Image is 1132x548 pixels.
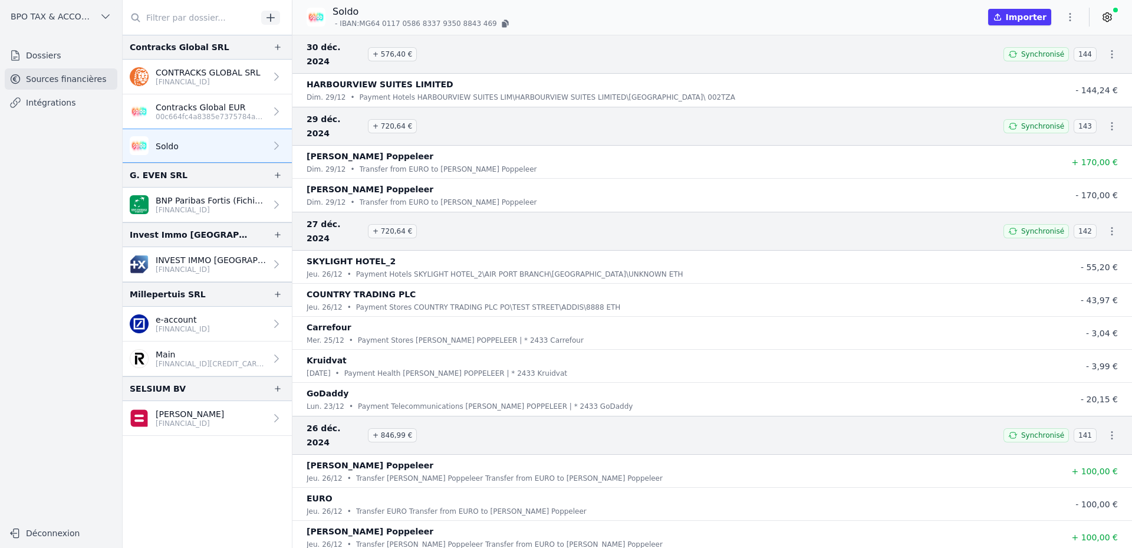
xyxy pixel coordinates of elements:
div: Invest Immo [GEOGRAPHIC_DATA] [130,228,254,242]
p: dim. 29/12 [307,163,345,175]
p: BNP Paribas Fortis (Fichiers importés) [156,195,266,206]
p: mer. 25/12 [307,334,344,346]
p: Soldo [333,5,511,19]
div: • [335,367,340,379]
span: BPO TAX & ACCOUNTANCY SRL [11,11,95,22]
a: [PERSON_NAME] [FINANCIAL_ID] [123,401,292,436]
img: cropped-banque-populaire-logotype-rvb-1.png [130,255,149,274]
p: SKYLIGHT HOTEL_2 [307,254,396,268]
p: lun. 23/12 [307,401,344,412]
span: + 720,64 € [368,224,417,238]
span: 26 déc. 2024 [307,421,363,449]
span: 142 [1074,224,1097,238]
span: + 576,40 € [368,47,417,61]
span: + 100,00 € [1071,533,1118,542]
p: Payment Hotels SKYLIGHT HOTEL_2\AIR PORT BRANCH\[GEOGRAPHIC_DATA]\UNKNOWN ETH [356,268,683,280]
p: INVEST IMMO [GEOGRAPHIC_DATA] [156,254,266,266]
p: Soldo [156,140,179,152]
img: SOLDO_SFSDIE22.png [130,136,149,155]
span: 144 [1074,47,1097,61]
a: Dossiers [5,45,117,66]
span: + 170,00 € [1071,157,1118,167]
p: [PERSON_NAME] [156,408,224,420]
span: 27 déc. 2024 [307,217,363,245]
a: Sources financières [5,68,117,90]
p: GoDaddy [307,386,348,401]
p: CONTRACKS GLOBAL SRL [156,67,261,78]
p: [PERSON_NAME] Poppeleer [307,458,433,472]
span: - [335,19,337,28]
span: Synchronisé [1021,227,1064,236]
span: - 3,99 € [1086,362,1118,371]
img: SOLDO_SFSDIE22.png [307,8,325,27]
div: • [347,301,351,313]
button: Importer [988,9,1051,25]
p: COUNTRY TRADING PLC [307,287,416,301]
a: Contracks Global EUR 00c664fc4a8385e7375784a267ba5554 [123,94,292,129]
p: [PERSON_NAME] Poppeleer [307,524,433,539]
p: EURO [307,491,333,506]
img: deutschebank.png [130,314,149,333]
p: Payment Hotels HARBOURVIEW SUITES LIM\HARBOURVIEW SUITES LIMITED\[GEOGRAPHIC_DATA]\ 002TZA [360,91,735,103]
span: - 144,24 € [1075,86,1118,95]
span: Synchronisé [1021,431,1064,440]
span: - 43,97 € [1081,296,1118,305]
p: dim. 29/12 [307,196,345,208]
a: Soldo [123,129,292,163]
div: SELSIUM BV [130,382,186,396]
span: 30 déc. 2024 [307,40,363,68]
p: Payment Stores [PERSON_NAME] POPPELEER | * 2433 Carrefour [358,334,584,346]
img: belfius-1.png [130,409,149,428]
a: e-account [FINANCIAL_ID] [123,307,292,342]
p: Contracks Global EUR [156,101,266,113]
div: • [347,472,351,484]
span: Synchronisé [1021,50,1064,59]
span: + 846,99 € [368,428,417,442]
span: IBAN: MG64 0117 0586 8337 9350 8843 469 [340,19,496,28]
a: Intégrations [5,92,117,113]
a: CONTRACKS GLOBAL SRL [FINANCIAL_ID] [123,60,292,94]
div: • [350,91,354,103]
p: HARBOURVIEW SUITES LIMITED [307,77,453,91]
div: G. EVEN SRL [130,168,187,182]
p: [FINANCIAL_ID] [156,77,261,87]
p: Transfer EURO Transfer from EURO to [PERSON_NAME] Poppeleer [356,506,587,517]
span: 143 [1074,119,1097,133]
div: • [347,506,351,517]
p: Kruidvat [307,353,347,367]
p: [FINANCIAL_ID] [156,265,266,274]
span: - 100,00 € [1075,500,1118,509]
p: [PERSON_NAME] Poppeleer [307,149,433,163]
span: 29 déc. 2024 [307,112,363,140]
div: • [349,401,353,412]
div: • [350,163,354,175]
p: jeu. 26/12 [307,506,343,517]
p: [PERSON_NAME] Poppeleer [307,182,433,196]
p: [FINANCIAL_ID] [156,324,210,334]
input: Filtrer par dossier... [123,7,257,28]
p: dim. 29/12 [307,91,345,103]
p: jeu. 26/12 [307,472,343,484]
a: BNP Paribas Fortis (Fichiers importés) [FINANCIAL_ID] [123,188,292,222]
p: Transfer from EURO to [PERSON_NAME] Poppeleer [360,196,537,208]
p: [FINANCIAL_ID] [156,419,224,428]
button: BPO TAX & ACCOUNTANCY SRL [5,7,117,26]
div: Millepertuis SRL [130,287,206,301]
span: Synchronisé [1021,122,1064,131]
span: - 55,20 € [1081,262,1118,272]
p: Payment Health [PERSON_NAME] POPPELEER | * 2433 Kruidvat [344,367,567,379]
a: Main [FINANCIAL_ID][CREDIT_CARD_NUMBER] [123,342,292,376]
div: Contracks Global SRL [130,40,229,54]
span: + 100,00 € [1071,467,1118,476]
p: jeu. 26/12 [307,301,343,313]
p: Payment Stores COUNTRY TRADING PLC PO\TEST STREET\ADDIS\8888 ETH [356,301,621,313]
span: - 170,00 € [1075,191,1118,200]
span: + 720,64 € [368,119,417,133]
span: 141 [1074,428,1097,442]
button: Déconnexion [5,524,117,543]
img: ing.png [130,67,149,86]
div: • [347,268,351,280]
p: [DATE] [307,367,331,379]
p: Main [156,349,266,360]
div: • [350,196,354,208]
